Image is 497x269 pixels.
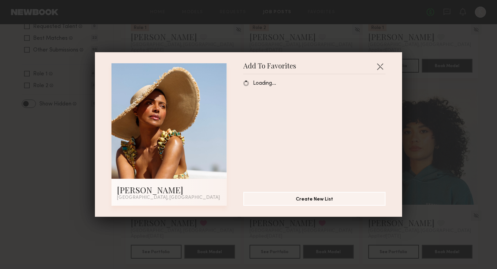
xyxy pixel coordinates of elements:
[117,184,221,195] div: [PERSON_NAME]
[253,81,276,86] span: Loading…
[374,61,386,72] button: Close
[117,195,221,200] div: [GEOGRAPHIC_DATA], [GEOGRAPHIC_DATA]
[243,63,296,74] span: Add To Favorites
[243,192,386,206] button: Create New List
